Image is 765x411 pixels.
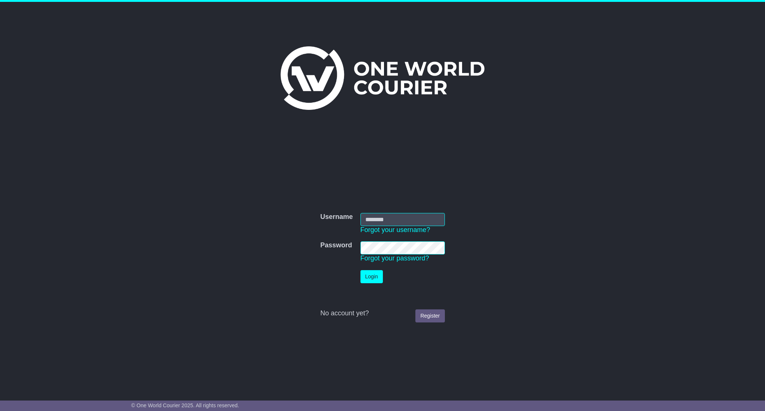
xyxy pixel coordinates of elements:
a: Register [415,309,445,322]
a: Forgot your username? [360,226,430,234]
span: © One World Courier 2025. All rights reserved. [131,402,239,408]
label: Password [320,241,352,250]
label: Username [320,213,353,221]
div: No account yet? [320,309,445,318]
button: Login [360,270,383,283]
a: Forgot your password? [360,254,429,262]
img: One World [281,46,484,110]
